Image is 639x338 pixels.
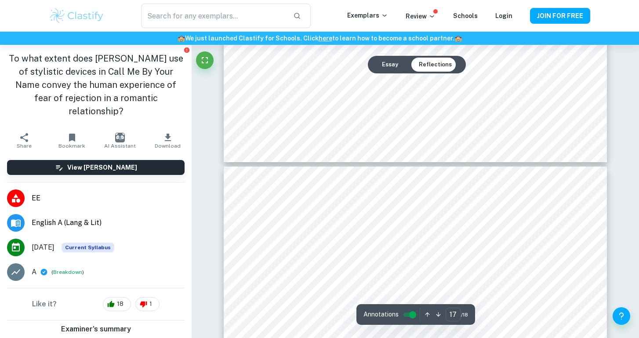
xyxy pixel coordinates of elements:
[62,243,114,252] span: Current Syllabus
[48,128,96,153] button: Bookmark
[32,242,54,253] span: [DATE]
[104,143,136,149] span: AI Assistant
[347,11,388,20] p: Exemplars
[49,7,105,25] img: Clastify logo
[62,243,114,252] div: This exemplar is based on the current syllabus. Feel free to refer to it for inspiration/ideas wh...
[406,11,436,21] p: Review
[103,297,131,311] div: 18
[7,52,185,118] h1: To what extent does [PERSON_NAME] use of stylistic devices in Call Me By Your Name convey the hum...
[4,324,188,334] h6: Examiner's summary
[375,58,405,72] button: Essay
[196,51,214,69] button: Fullscreen
[145,300,157,309] span: 1
[412,58,459,72] button: Reflections
[461,311,468,319] span: / 18
[96,128,144,153] button: AI Assistant
[178,35,185,42] span: 🏫
[144,128,192,153] button: Download
[319,35,332,42] a: here
[155,143,181,149] span: Download
[530,8,590,24] button: JOIN FOR FREE
[53,268,82,276] button: Breakdown
[183,47,190,53] button: Report issue
[67,163,137,172] h6: View [PERSON_NAME]
[453,12,478,19] a: Schools
[112,300,128,309] span: 18
[7,160,185,175] button: View [PERSON_NAME]
[17,143,32,149] span: Share
[613,307,630,325] button: Help and Feedback
[32,193,185,204] span: EE
[2,33,637,43] h6: We just launched Clastify for Schools. Click to learn how to become a school partner.
[135,297,160,311] div: 1
[58,143,85,149] span: Bookmark
[454,35,462,42] span: 🏫
[495,12,512,19] a: Login
[32,267,36,277] p: A
[141,4,286,28] input: Search for any exemplars...
[32,299,57,309] h6: Like it?
[32,218,185,228] span: English A (Lang & Lit)
[115,133,125,142] img: AI Assistant
[51,268,84,276] span: ( )
[363,310,399,319] span: Annotations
